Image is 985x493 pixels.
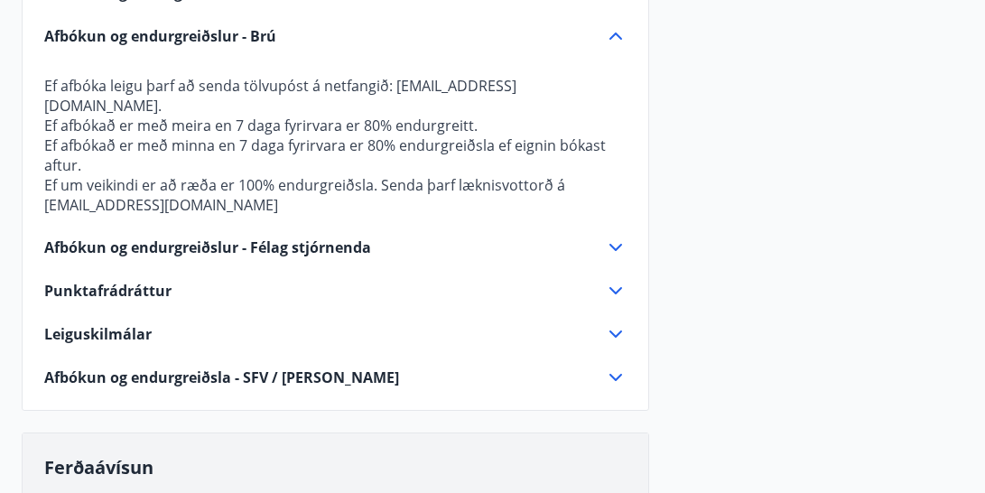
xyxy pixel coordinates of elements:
span: Punktafrádráttur [44,281,172,301]
div: Leiguskilmálar [44,323,627,345]
span: Leiguskilmálar [44,324,152,344]
div: Afbókun og endurgreiðslur - Brú [44,25,627,47]
span: Afbókun og endurgreiðsla - SFV / [PERSON_NAME] [44,367,399,387]
p: Ef afbókað er með meira en 7 daga fyrirvara er 80% endurgreitt. [44,116,627,135]
div: Punktafrádráttur [44,280,627,302]
span: Ferðaávísun [44,455,153,479]
div: Afbókun og endurgreiðslur - Brú [44,47,627,215]
p: Ef afbókað er með minna en 7 daga fyrirvara er 80% endurgreiðsla ef eignin bókast aftur. [44,135,627,175]
p: Ef afbóka leigu þarf að senda tölvupóst á netfangið: [EMAIL_ADDRESS][DOMAIN_NAME]. [44,76,627,116]
div: Afbókun og endurgreiðsla - SFV / [PERSON_NAME] [44,367,627,388]
p: Ef um veikindi er að ræða er 100% endurgreiðsla. Senda þarf læknisvottorð á [EMAIL_ADDRESS][DOMAI... [44,175,627,215]
div: Afbókun og endurgreiðslur - Félag stjórnenda [44,237,627,258]
span: Afbókun og endurgreiðslur - Félag stjórnenda [44,237,371,257]
span: Afbókun og endurgreiðslur - Brú [44,26,276,46]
